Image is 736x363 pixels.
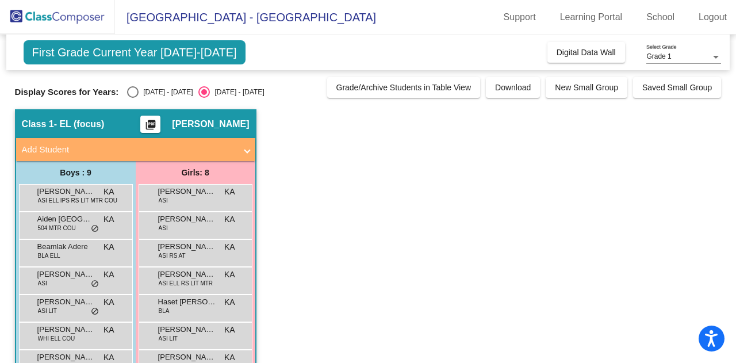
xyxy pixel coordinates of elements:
a: Learning Portal [551,8,632,26]
span: ASI [159,224,168,232]
button: Download [486,77,540,98]
span: [PERSON_NAME] [158,241,216,253]
span: Haset [PERSON_NAME] [158,296,216,308]
span: [PERSON_NAME] [37,269,95,280]
span: ASI LIT [159,334,178,343]
span: Saved Small Group [642,83,712,92]
span: BLA ELL [38,251,60,260]
button: New Small Group [546,77,627,98]
button: Saved Small Group [633,77,721,98]
span: Grade 1 [646,52,671,60]
span: [PERSON_NAME] [158,186,216,197]
span: Beamlak Adere [37,241,95,253]
span: KA [224,241,235,253]
mat-icon: picture_as_pdf [144,119,158,135]
a: School [637,8,684,26]
div: Girls: 8 [136,161,255,184]
span: do_not_disturb_alt [91,224,99,234]
span: KA [103,213,114,226]
span: [PERSON_NAME] [172,119,249,130]
div: [DATE] - [DATE] [139,87,193,97]
span: KA [224,213,235,226]
a: Support [494,8,545,26]
span: Aiden [GEOGRAPHIC_DATA] [37,213,95,225]
span: Grade/Archive Students in Table View [336,83,471,92]
button: Grade/Archive Students in Table View [327,77,481,98]
span: ASI LIT [38,307,57,315]
span: BLA [159,307,170,315]
span: do_not_disturb_alt [91,280,99,289]
button: Digital Data Wall [547,42,625,63]
span: Digital Data Wall [557,48,616,57]
span: ASI ELL IPS RS LIT MTR COU [38,196,117,205]
span: KA [224,296,235,308]
span: KA [224,269,235,281]
mat-panel-title: Add Student [22,143,236,156]
span: [PERSON_NAME] [158,213,216,225]
span: KA [103,324,114,336]
span: [PERSON_NAME] [37,186,95,197]
span: [PERSON_NAME] [37,351,95,363]
span: do_not_disturb_alt [91,307,99,316]
span: New Small Group [555,83,618,92]
span: [PERSON_NAME] [158,324,216,335]
span: [PERSON_NAME] [37,324,95,335]
span: - EL (focus) [54,119,105,130]
button: Print Students Details [140,116,160,133]
span: KA [103,269,114,281]
div: [DATE] - [DATE] [210,87,264,97]
span: Download [495,83,531,92]
span: ASI [38,279,47,288]
span: KA [103,186,114,198]
span: ASI [159,196,168,205]
span: KA [224,186,235,198]
span: KA [103,241,114,253]
a: Logout [689,8,736,26]
span: Class 1 [22,119,54,130]
span: [GEOGRAPHIC_DATA] - [GEOGRAPHIC_DATA] [115,8,376,26]
mat-radio-group: Select an option [127,86,264,98]
span: KA [224,324,235,336]
mat-expansion-panel-header: Add Student [16,138,255,161]
span: [PERSON_NAME] [158,351,216,363]
span: 504 MTR COU [38,224,76,232]
span: [PERSON_NAME] [158,269,216,280]
span: KA [103,296,114,308]
span: [PERSON_NAME] [37,296,95,308]
span: Display Scores for Years: [15,87,119,97]
div: Boys : 9 [16,161,136,184]
span: First Grade Current Year [DATE]-[DATE] [24,40,246,64]
span: WHI ELL COU [38,334,75,343]
span: ASI ELL RS LIT MTR [159,279,213,288]
span: ASI RS AT [159,251,186,260]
